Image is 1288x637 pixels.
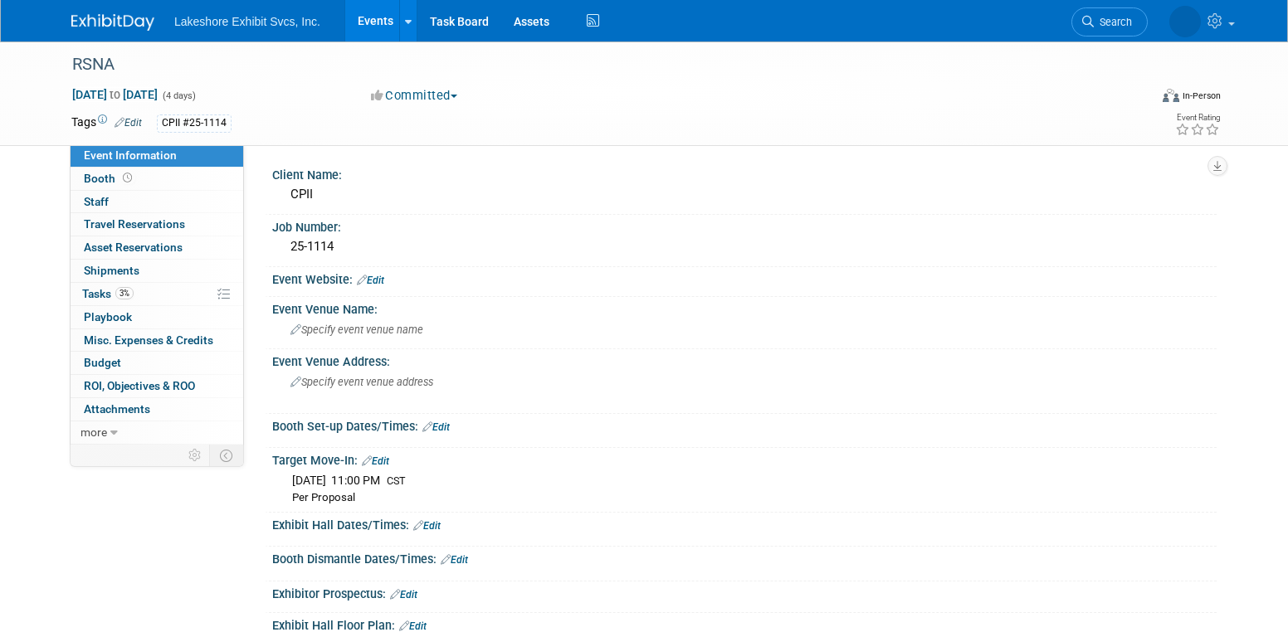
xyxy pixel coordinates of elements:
div: Exhibitor Prospectus: [272,581,1217,603]
td: Tags [71,114,142,133]
span: Booth [84,172,135,185]
div: Booth Set-up Dates/Times: [272,414,1217,435]
span: Travel Reservations [84,217,185,231]
a: Playbook [71,306,243,328]
div: Client Name: [272,163,1217,183]
a: Tasks3% [71,283,243,305]
a: Misc. Expenses & Credits [71,329,243,352]
div: In-Person [1182,90,1221,102]
span: Specify event venue name [290,323,423,336]
span: Tasks [82,287,134,300]
div: Per Proposal [292,490,1204,506]
a: Booth [71,168,243,190]
span: Booth not reserved yet [120,172,135,184]
span: [DATE] 11:00 PM [292,474,380,487]
span: [DATE] [DATE] [71,87,159,102]
span: Specify event venue address [290,376,433,388]
button: Committed [365,87,464,105]
a: ROI, Objectives & ROO [71,375,243,397]
span: more [80,425,107,439]
div: Booth Dismantle Dates/Times: [272,547,1217,568]
span: 3% [115,287,134,299]
div: CPII #25-1114 [157,114,232,132]
span: Playbook [84,310,132,323]
a: Edit [362,455,389,467]
span: Search [1094,16,1132,28]
div: Exhibit Hall Floor Plan: [272,613,1217,635]
span: Shipments [84,264,139,277]
span: Staff [84,195,109,208]
span: Budget [84,356,121,369]
span: to [107,88,123,101]
span: (4 days) [161,90,196,101]
a: Edit [390,589,417,601]
a: Edit [413,520,441,532]
div: Exhibit Hall Dates/Times: [272,513,1217,534]
a: Search [1071,7,1148,36]
a: more [71,421,243,444]
span: Asset Reservations [84,241,183,254]
div: Event Venue Address: [272,349,1217,370]
a: Edit [399,620,427,632]
div: CPII [285,182,1204,207]
a: Event Information [71,144,243,167]
a: Edit [115,117,142,129]
span: Lakeshore Exhibit Svcs, Inc. [174,15,320,28]
img: MICHELLE MOYA [1169,6,1201,37]
a: Staff [71,191,243,213]
div: Event Format [1050,86,1221,111]
a: Edit [422,421,450,433]
div: Event Venue Name: [272,297,1217,318]
td: Personalize Event Tab Strip [181,445,210,466]
a: Edit [441,554,468,566]
a: Asset Reservations [71,236,243,259]
span: ROI, Objectives & ROO [84,379,195,392]
img: ExhibitDay [71,14,154,31]
div: Event Rating [1175,114,1220,122]
a: Attachments [71,398,243,421]
div: Event Website: [272,267,1217,289]
div: Job Number: [272,215,1217,236]
span: CST [387,474,406,487]
img: Format-Inperson.png [1163,89,1179,102]
a: Shipments [71,260,243,282]
span: Event Information [84,148,177,162]
td: Toggle Event Tabs [210,445,244,466]
a: Edit [357,275,384,286]
div: Target Move-In: [272,448,1217,469]
div: 25-1114 [285,234,1204,260]
span: Attachments [84,402,150,416]
div: RSNA [66,50,1123,80]
a: Travel Reservations [71,213,243,236]
span: Misc. Expenses & Credits [84,333,213,347]
a: Budget [71,352,243,374]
